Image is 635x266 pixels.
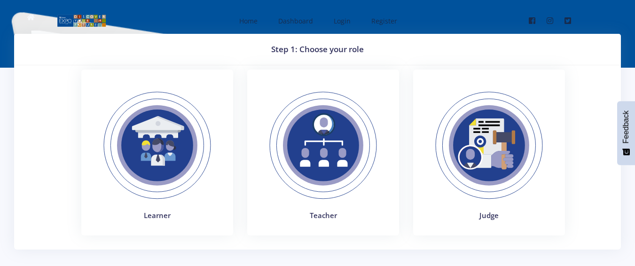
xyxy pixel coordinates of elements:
[25,43,610,55] h3: Step 1: Choose your role
[239,16,258,25] span: Home
[93,81,222,210] img: Learner
[622,110,630,143] span: Feedback
[240,70,406,250] a: Teacher Teacher
[57,14,106,28] img: logo01.png
[334,16,351,25] span: Login
[278,16,313,25] span: Dashboard
[93,210,222,221] h4: Learner
[74,70,240,250] a: Learner Learner
[424,81,554,210] img: Judges
[617,101,635,165] button: Feedback - Show survey
[259,210,388,221] h4: Teacher
[230,8,265,33] a: Home
[269,8,321,33] a: Dashboard
[424,210,554,221] h4: Judge
[371,16,397,25] span: Register
[259,81,388,210] img: Teacher
[324,8,358,33] a: Login
[406,70,572,250] a: Judges Judge
[362,8,405,33] a: Register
